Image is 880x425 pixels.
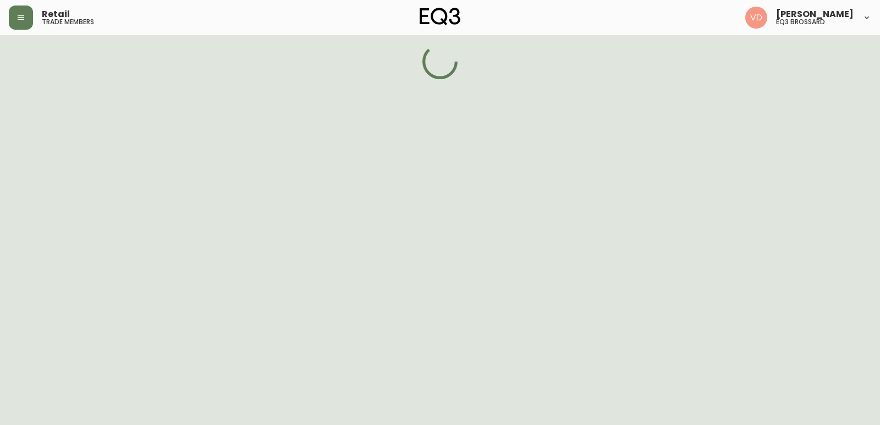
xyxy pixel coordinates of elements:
img: logo [420,8,460,25]
span: Retail [42,10,70,19]
h5: eq3 brossard [776,19,825,25]
span: [PERSON_NAME] [776,10,854,19]
img: 34cbe8de67806989076631741e6a7c6b [745,7,767,29]
h5: trade members [42,19,94,25]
